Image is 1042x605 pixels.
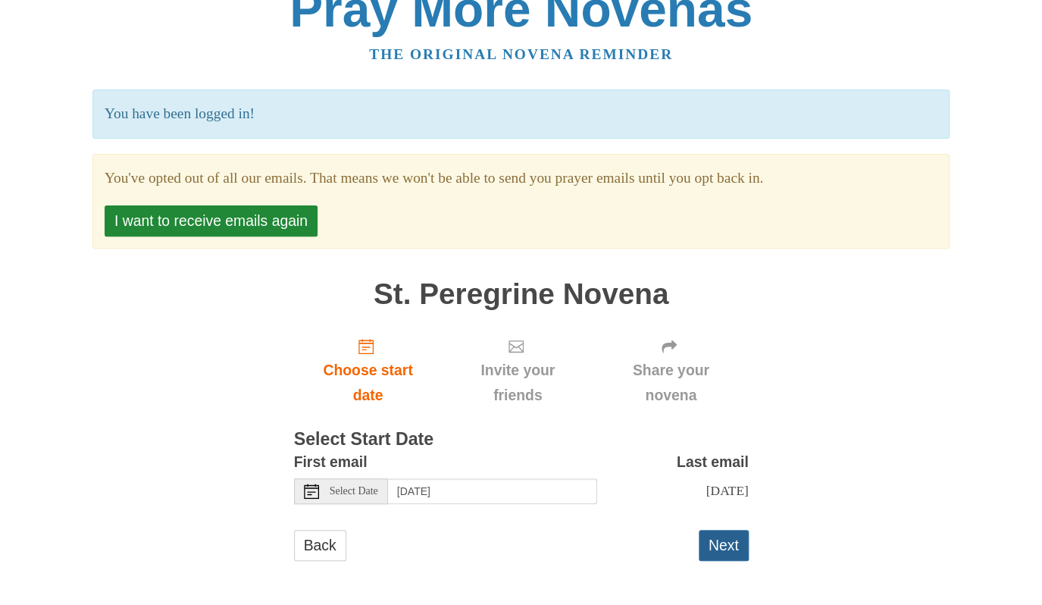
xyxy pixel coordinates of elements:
p: You have been logged in! [92,89,950,139]
div: Click "Next" to confirm your start date first. [593,325,749,415]
section: You've opted out of all our emails. That means we won't be able to send you prayer emails until y... [105,166,937,191]
button: I want to receive emails again [105,205,318,237]
button: Next [699,530,749,561]
span: [DATE] [706,483,748,498]
h3: Select Start Date [294,430,749,450]
a: Back [294,530,346,561]
a: The original novena reminder [369,46,673,62]
div: Click "Next" to confirm your start date first. [442,325,593,415]
span: Select Date [330,486,378,497]
a: Choose start date [294,325,443,415]
span: Choose start date [309,358,427,408]
span: Share your novena [609,358,734,408]
span: Invite your friends [457,358,577,408]
label: First email [294,450,368,475]
h1: St. Peregrine Novena [294,278,749,311]
label: Last email [677,450,749,475]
